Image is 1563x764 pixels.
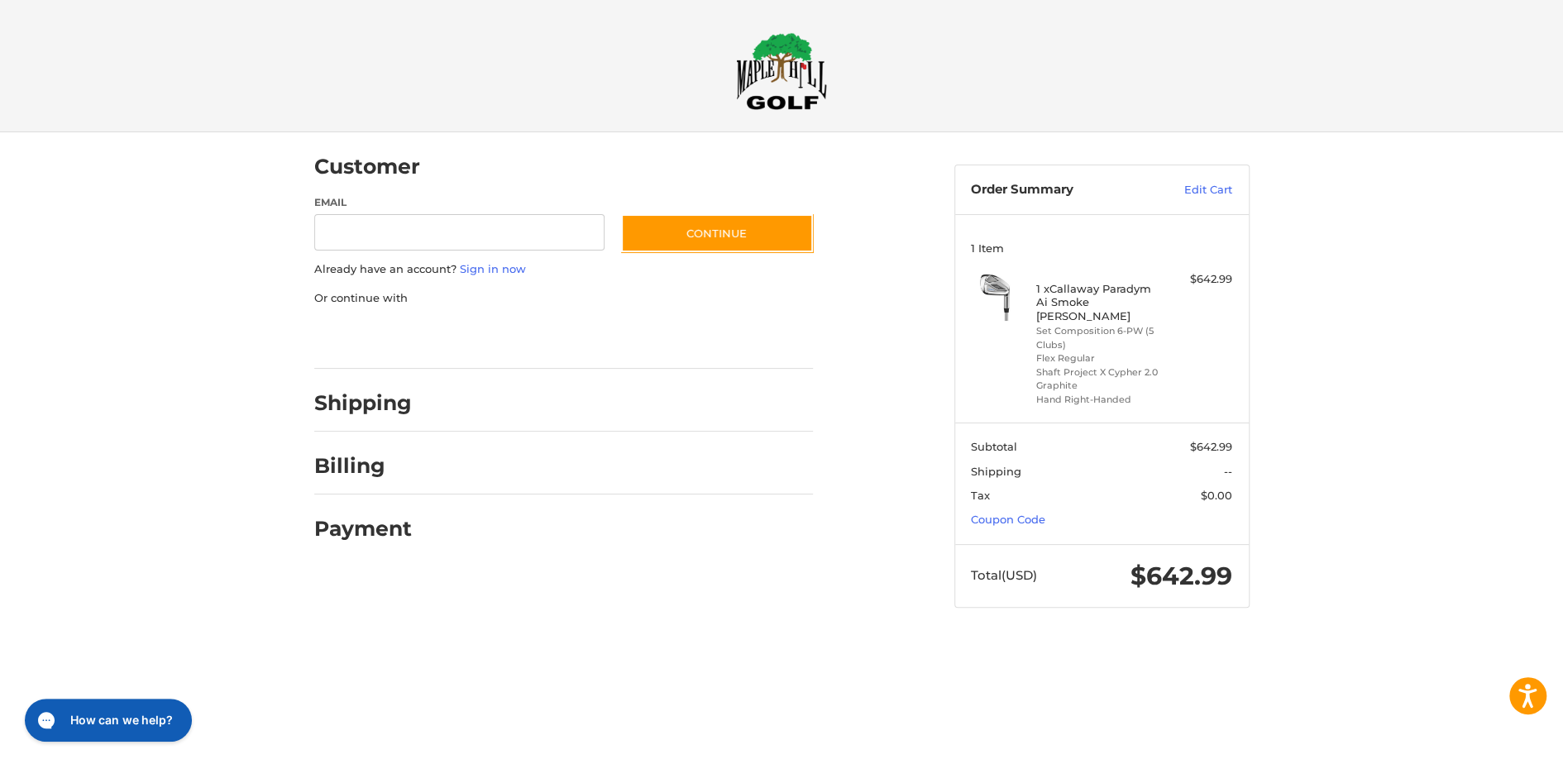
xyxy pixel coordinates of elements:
[971,241,1232,255] h3: 1 Item
[1036,282,1163,322] h4: 1 x Callaway Paradym Ai Smoke [PERSON_NAME]
[1201,489,1232,502] span: $0.00
[971,465,1021,478] span: Shipping
[621,214,813,252] button: Continue
[314,516,412,542] h2: Payment
[1130,561,1232,591] span: $642.99
[314,195,605,210] label: Email
[971,489,990,502] span: Tax
[314,261,813,278] p: Already have an account?
[308,322,433,352] iframe: PayPal-paypal
[971,513,1045,526] a: Coupon Code
[314,290,813,307] p: Or continue with
[971,567,1037,583] span: Total (USD)
[1167,271,1232,288] div: $642.99
[314,154,420,179] h2: Customer
[589,322,713,352] iframe: PayPal-venmo
[1190,440,1232,453] span: $642.99
[971,182,1149,198] h3: Order Summary
[1036,351,1163,365] li: Flex Regular
[1036,393,1163,407] li: Hand Right-Handed
[1149,182,1232,198] a: Edit Cart
[449,322,573,352] iframe: PayPal-paylater
[971,440,1017,453] span: Subtotal
[17,693,197,747] iframe: Gorgias live chat messenger
[314,390,412,416] h2: Shipping
[314,453,411,479] h2: Billing
[1036,365,1163,393] li: Shaft Project X Cypher 2.0 Graphite
[1427,719,1563,764] iframe: Google Customer Reviews
[1224,465,1232,478] span: --
[736,32,827,110] img: Maple Hill Golf
[460,262,526,275] a: Sign in now
[1036,324,1163,351] li: Set Composition 6-PW (5 Clubs)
